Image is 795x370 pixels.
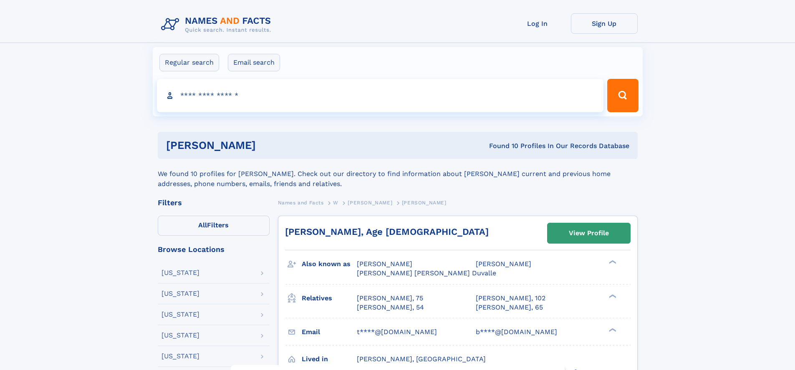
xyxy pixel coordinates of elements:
[159,54,219,71] label: Regular search
[402,200,447,206] span: [PERSON_NAME]
[607,293,617,299] div: ❯
[476,294,545,303] a: [PERSON_NAME], 102
[357,303,424,312] a: [PERSON_NAME], 54
[158,246,270,253] div: Browse Locations
[372,141,629,151] div: Found 10 Profiles In Our Records Database
[333,197,338,208] a: W
[166,140,373,151] h1: [PERSON_NAME]
[158,13,278,36] img: Logo Names and Facts
[357,355,486,363] span: [PERSON_NAME], [GEOGRAPHIC_DATA]
[569,224,609,243] div: View Profile
[198,221,207,229] span: All
[607,79,638,112] button: Search Button
[302,325,357,339] h3: Email
[158,159,638,189] div: We found 10 profiles for [PERSON_NAME]. Check out our directory to find information about [PERSON...
[357,294,423,303] a: [PERSON_NAME], 75
[348,197,392,208] a: [PERSON_NAME]
[162,353,199,360] div: [US_STATE]
[285,227,489,237] a: [PERSON_NAME], Age [DEMOGRAPHIC_DATA]
[158,199,270,206] div: Filters
[278,197,324,208] a: Names and Facts
[476,260,531,268] span: [PERSON_NAME]
[228,54,280,71] label: Email search
[607,259,617,265] div: ❯
[333,200,338,206] span: W
[157,79,604,112] input: search input
[162,332,199,339] div: [US_STATE]
[162,290,199,297] div: [US_STATE]
[348,200,392,206] span: [PERSON_NAME]
[548,223,630,243] a: View Profile
[607,327,617,332] div: ❯
[162,269,199,276] div: [US_STATE]
[571,13,638,34] a: Sign Up
[504,13,571,34] a: Log In
[302,291,357,305] h3: Relatives
[476,303,543,312] a: [PERSON_NAME], 65
[357,269,496,277] span: [PERSON_NAME] [PERSON_NAME] Duvalle
[158,216,270,236] label: Filters
[357,260,412,268] span: [PERSON_NAME]
[302,352,357,366] h3: Lived in
[302,257,357,271] h3: Also known as
[162,311,199,318] div: [US_STATE]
